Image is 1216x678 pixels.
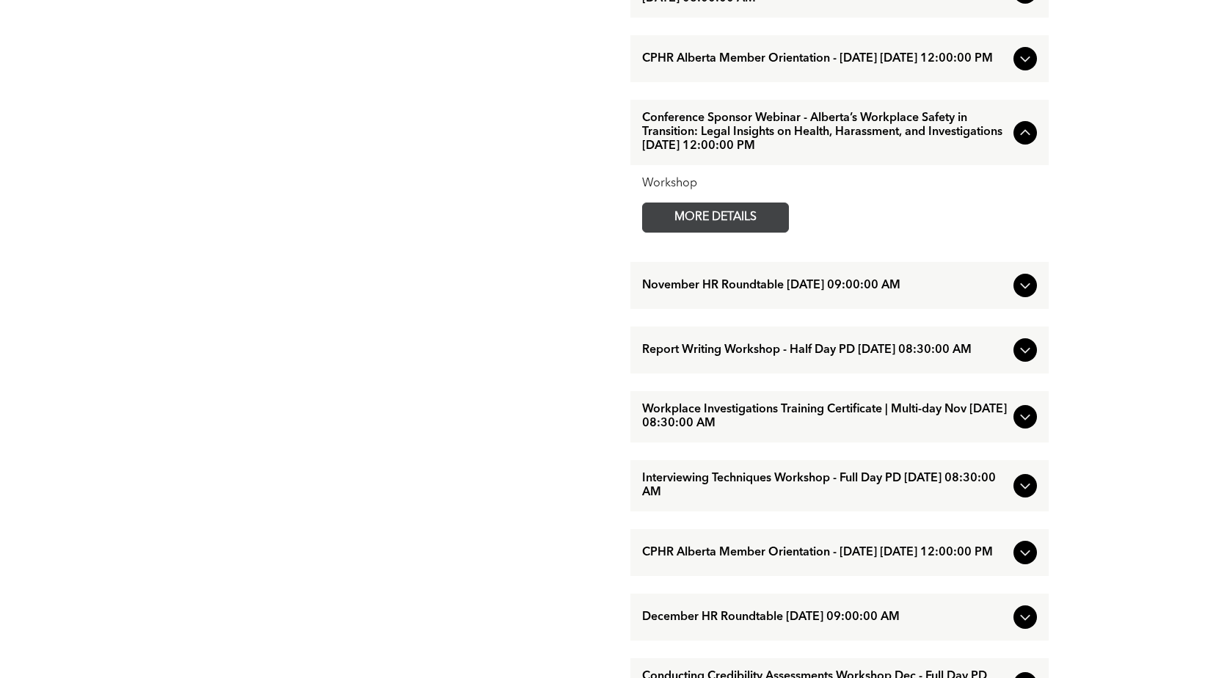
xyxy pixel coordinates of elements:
[642,610,1008,624] span: December HR Roundtable [DATE] 09:00:00 AM
[642,279,1008,293] span: November HR Roundtable [DATE] 09:00:00 AM
[642,177,1037,191] div: Workshop
[642,203,789,233] a: MORE DETAILS
[642,472,1008,500] span: Interviewing Techniques Workshop - Full Day PD [DATE] 08:30:00 AM
[642,546,1008,560] span: CPHR Alberta Member Orientation - [DATE] [DATE] 12:00:00 PM
[642,112,1008,153] span: Conference Sponsor Webinar - Alberta’s Workplace Safety in Transition: Legal Insights on Health, ...
[642,343,1008,357] span: Report Writing Workshop - Half Day PD [DATE] 08:30:00 AM
[658,203,773,232] span: MORE DETAILS
[642,52,1008,66] span: CPHR Alberta Member Orientation - [DATE] [DATE] 12:00:00 PM
[642,403,1008,431] span: Workplace Investigations Training Certificate | Multi-day Nov [DATE] 08:30:00 AM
